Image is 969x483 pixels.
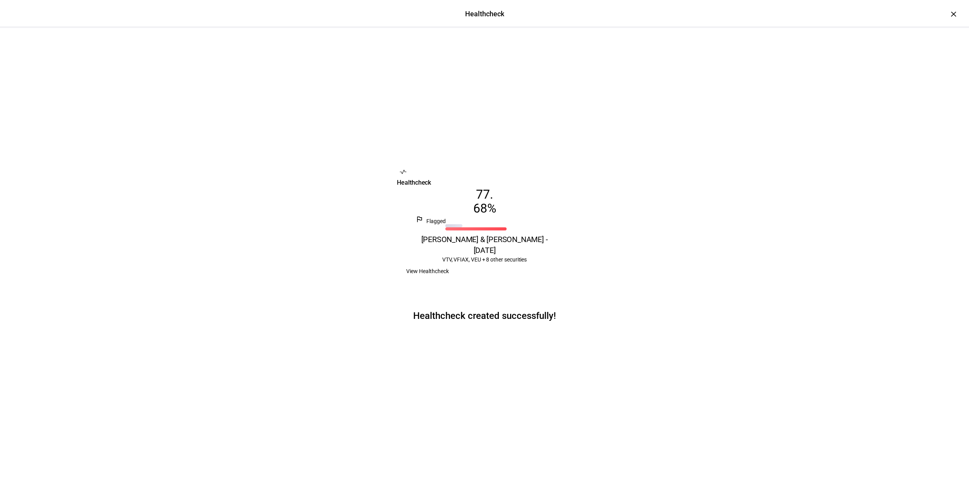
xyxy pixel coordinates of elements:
[413,310,556,322] p: Healthcheck created successfully!
[473,201,487,215] span: 68
[487,201,496,215] span: %
[397,178,572,187] div: Healthcheck
[397,263,458,279] button: View Healthcheck
[397,256,572,263] div: VTV, VFIAX, VEU + 8 other securities
[490,187,493,201] span: .
[465,9,504,19] div: Healthcheck
[416,215,423,223] mat-icon: outlined_flag
[947,8,960,20] div: ×
[476,187,490,201] span: 77
[397,234,572,256] div: [PERSON_NAME] & [PERSON_NAME] - [DATE]
[399,168,407,176] mat-icon: vital_signs
[406,263,449,279] span: View Healthcheck
[426,218,446,224] span: Flagged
